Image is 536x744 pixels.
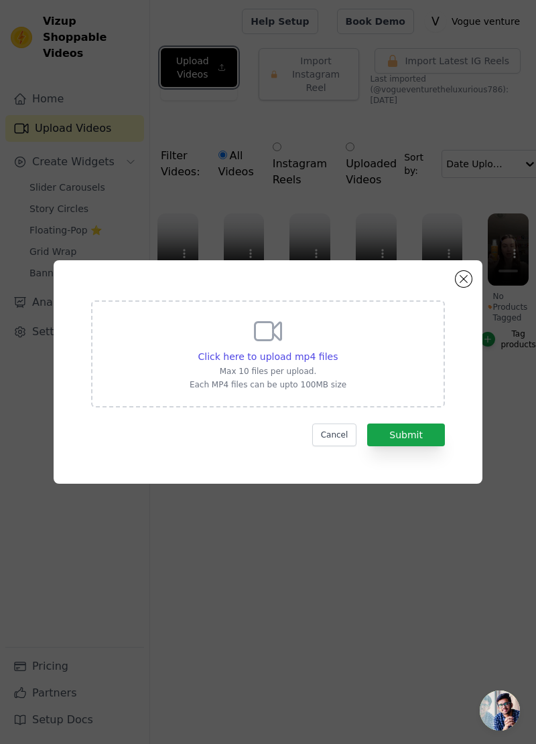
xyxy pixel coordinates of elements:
[312,424,357,446] button: Cancel
[198,351,338,362] span: Click here to upload mp4 files
[480,690,520,731] div: Open chat
[190,379,346,390] p: Each MP4 files can be upto 100MB size
[190,366,346,377] p: Max 10 files per upload.
[456,271,472,287] button: Close modal
[367,424,445,446] button: Submit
